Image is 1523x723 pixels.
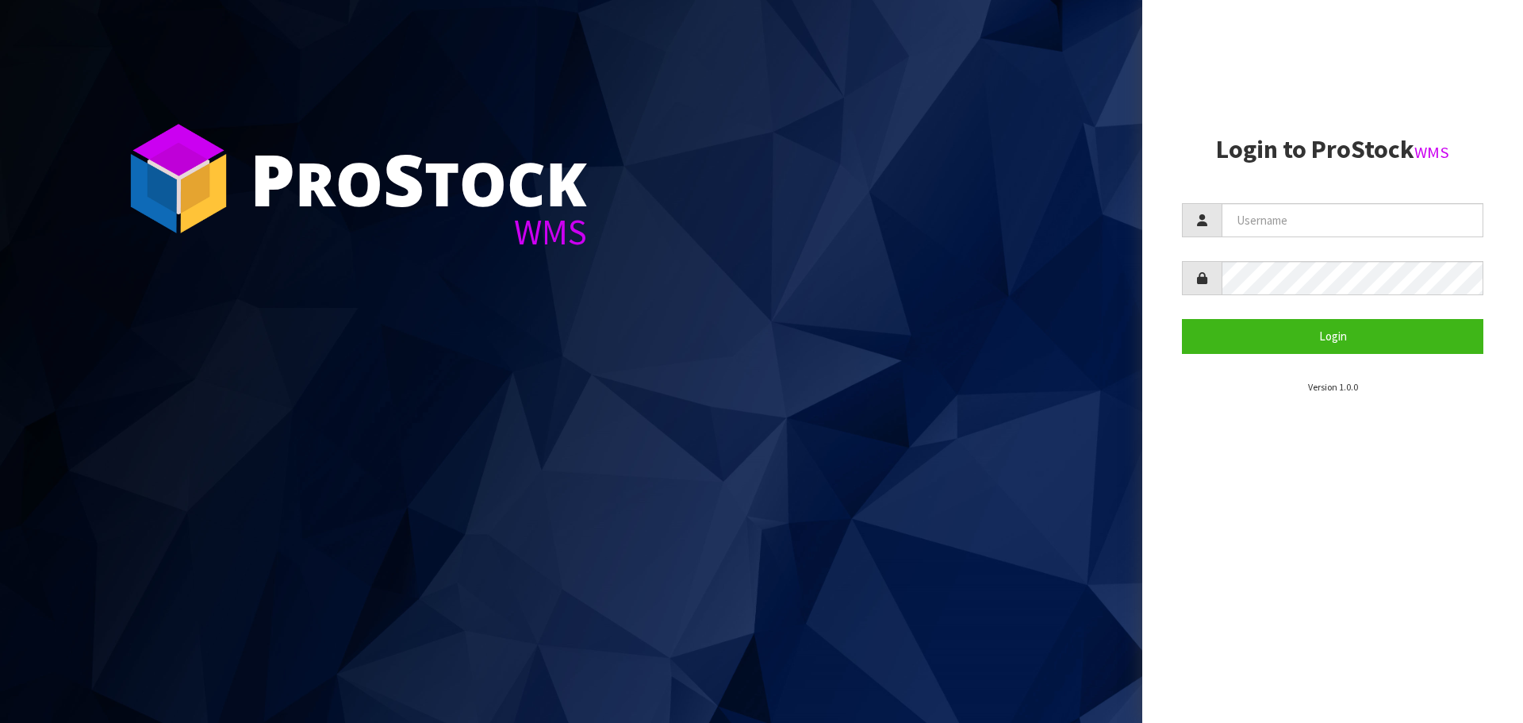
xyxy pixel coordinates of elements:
[250,130,295,227] span: P
[250,214,587,250] div: WMS
[1222,203,1483,237] input: Username
[119,119,238,238] img: ProStock Cube
[383,130,424,227] span: S
[1414,142,1449,163] small: WMS
[1182,319,1483,353] button: Login
[250,143,587,214] div: ro tock
[1308,381,1358,393] small: Version 1.0.0
[1182,136,1483,163] h2: Login to ProStock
